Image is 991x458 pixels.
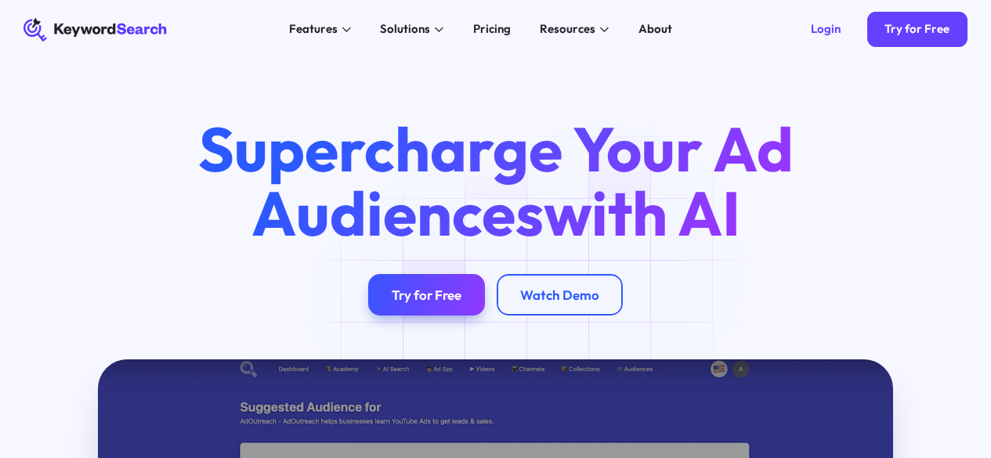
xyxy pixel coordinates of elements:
[392,287,461,303] div: Try for Free
[540,20,595,38] div: Resources
[465,18,520,41] a: Pricing
[380,20,430,38] div: Solutions
[884,22,949,37] div: Try for Free
[638,20,672,38] div: About
[473,20,511,38] div: Pricing
[867,12,967,47] a: Try for Free
[630,18,682,41] a: About
[794,12,859,47] a: Login
[289,20,338,38] div: Features
[811,22,841,37] div: Login
[544,174,740,252] span: with AI
[368,274,485,316] a: Try for Free
[520,287,599,303] div: Watch Demo
[172,117,819,245] h1: Supercharge Your Ad Audiences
